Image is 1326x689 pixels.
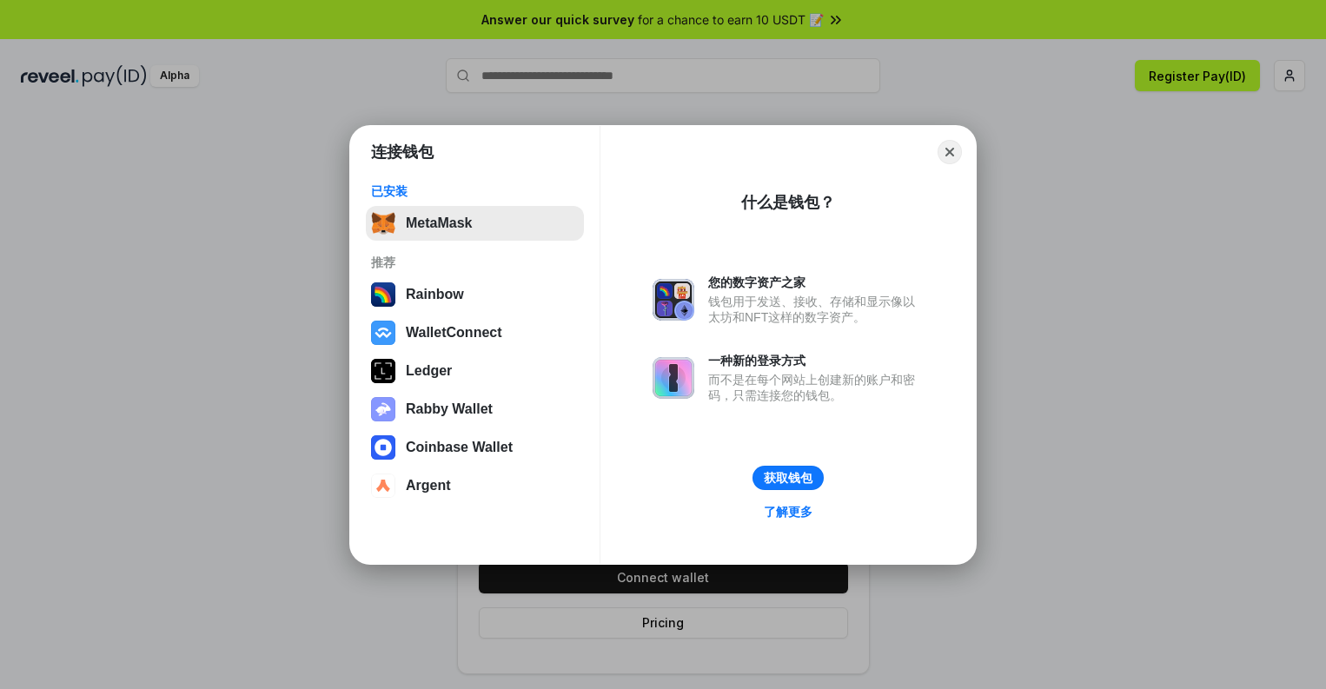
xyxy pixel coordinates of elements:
button: Argent [366,468,584,503]
div: 钱包用于发送、接收、存储和显示像以太坊和NFT这样的数字资产。 [708,294,924,325]
button: Coinbase Wallet [366,430,584,465]
div: 一种新的登录方式 [708,353,924,368]
img: svg+xml,%3Csvg%20xmlns%3D%22http%3A%2F%2Fwww.w3.org%2F2000%2Fsvg%22%20fill%3D%22none%22%20viewBox... [371,397,395,421]
div: Coinbase Wallet [406,440,513,455]
div: 推荐 [371,255,579,270]
button: MetaMask [366,206,584,241]
button: Rabby Wallet [366,392,584,427]
img: svg+xml,%3Csvg%20width%3D%2228%22%20height%3D%2228%22%20viewBox%3D%220%200%2028%2028%22%20fill%3D... [371,435,395,460]
div: 已安装 [371,183,579,199]
button: Ledger [366,354,584,388]
button: WalletConnect [366,315,584,350]
div: 而不是在每个网站上创建新的账户和密码，只需连接您的钱包。 [708,372,924,403]
img: svg+xml,%3Csvg%20width%3D%22120%22%20height%3D%22120%22%20viewBox%3D%220%200%20120%20120%22%20fil... [371,282,395,307]
button: 获取钱包 [753,466,824,490]
img: svg+xml,%3Csvg%20fill%3D%22none%22%20height%3D%2233%22%20viewBox%3D%220%200%2035%2033%22%20width%... [371,211,395,235]
div: MetaMask [406,215,472,231]
button: Close [938,140,962,164]
h1: 连接钱包 [371,142,434,162]
img: svg+xml,%3Csvg%20xmlns%3D%22http%3A%2F%2Fwww.w3.org%2F2000%2Fsvg%22%20fill%3D%22none%22%20viewBox... [653,357,694,399]
div: 什么是钱包？ [741,192,835,213]
button: Rainbow [366,277,584,312]
div: Argent [406,478,451,494]
div: 了解更多 [764,504,812,520]
img: svg+xml,%3Csvg%20xmlns%3D%22http%3A%2F%2Fwww.w3.org%2F2000%2Fsvg%22%20fill%3D%22none%22%20viewBox... [653,279,694,321]
div: 获取钱包 [764,470,812,486]
img: svg+xml,%3Csvg%20xmlns%3D%22http%3A%2F%2Fwww.w3.org%2F2000%2Fsvg%22%20width%3D%2228%22%20height%3... [371,359,395,383]
img: svg+xml,%3Csvg%20width%3D%2228%22%20height%3D%2228%22%20viewBox%3D%220%200%2028%2028%22%20fill%3D... [371,474,395,498]
div: Rainbow [406,287,464,302]
img: svg+xml,%3Csvg%20width%3D%2228%22%20height%3D%2228%22%20viewBox%3D%220%200%2028%2028%22%20fill%3D... [371,321,395,345]
div: Ledger [406,363,452,379]
div: Rabby Wallet [406,401,493,417]
div: WalletConnect [406,325,502,341]
div: 您的数字资产之家 [708,275,924,290]
a: 了解更多 [753,500,823,523]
